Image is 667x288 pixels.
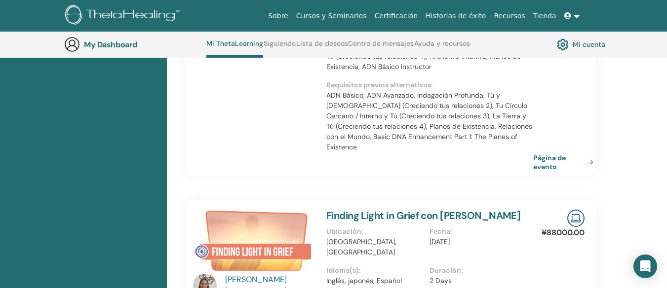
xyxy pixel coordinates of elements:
[370,7,422,25] a: Certificación
[422,7,490,25] a: Historias de éxito
[529,7,560,25] a: Tienda
[557,36,569,53] img: cog.svg
[326,90,533,152] p: ADN Básico, ADN Avanzado, Indagación Profunda, Tú y [DEMOGRAPHIC_DATA] (Creciendo tus relaciones ...
[292,7,371,25] a: Cursos y Seminarios
[326,226,424,237] p: Ubicación :
[430,226,527,237] p: Fecha :
[430,276,527,286] p: 2 Days
[326,265,424,276] p: Idioma(s) :
[533,153,597,171] a: Página de evento
[567,210,585,227] img: Live Online Seminar
[430,237,527,247] p: [DATE]
[193,210,314,277] img: Finding Light in Grief
[64,36,80,52] img: generic-user-icon.jpg
[326,209,521,222] a: Finding Light in Grief con [PERSON_NAME]
[65,5,183,27] img: logo.png
[348,39,414,55] a: Centro de mensajes
[326,80,533,90] p: Requisitos previos alternativos :
[542,227,585,239] p: ¥88000.00
[490,7,529,25] a: Recursos
[206,39,263,58] a: Mi ThetaLearning
[414,39,470,55] a: Ayuda y recursos
[264,39,296,55] a: Siguiendo
[557,36,605,53] a: Mi cuenta
[326,276,424,286] p: Inglés, japonés, Español
[326,237,424,257] p: [GEOGRAPHIC_DATA], [GEOGRAPHIC_DATA]
[84,40,183,49] h3: My Dashboard
[633,254,657,278] div: Open Intercom Messenger
[264,7,292,25] a: Sobre
[296,39,348,55] a: Lista de deseos
[430,265,527,276] p: Duración :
